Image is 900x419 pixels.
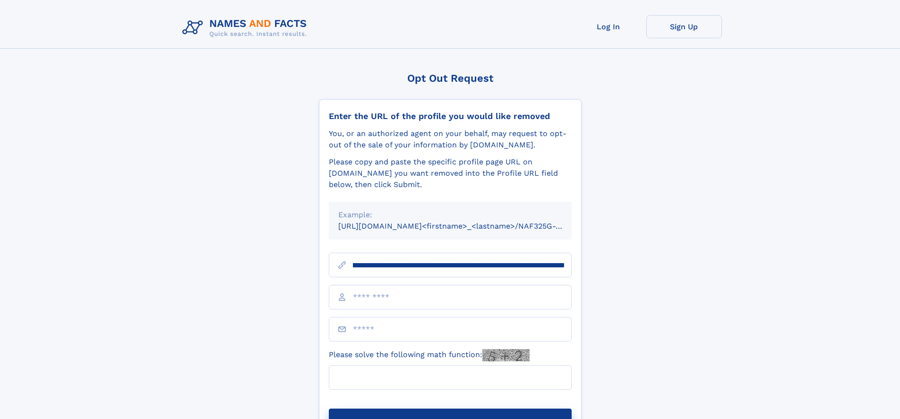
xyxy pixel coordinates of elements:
[646,15,722,38] a: Sign Up
[338,222,590,231] small: [URL][DOMAIN_NAME]<firstname>_<lastname>/NAF325G-xxxxxxxx
[329,111,572,121] div: Enter the URL of the profile you would like removed
[329,349,530,361] label: Please solve the following math function:
[319,72,582,84] div: Opt Out Request
[338,209,562,221] div: Example:
[179,15,315,41] img: Logo Names and Facts
[329,156,572,190] div: Please copy and paste the specific profile page URL on [DOMAIN_NAME] you want removed into the Pr...
[329,128,572,151] div: You, or an authorized agent on your behalf, may request to opt-out of the sale of your informatio...
[571,15,646,38] a: Log In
